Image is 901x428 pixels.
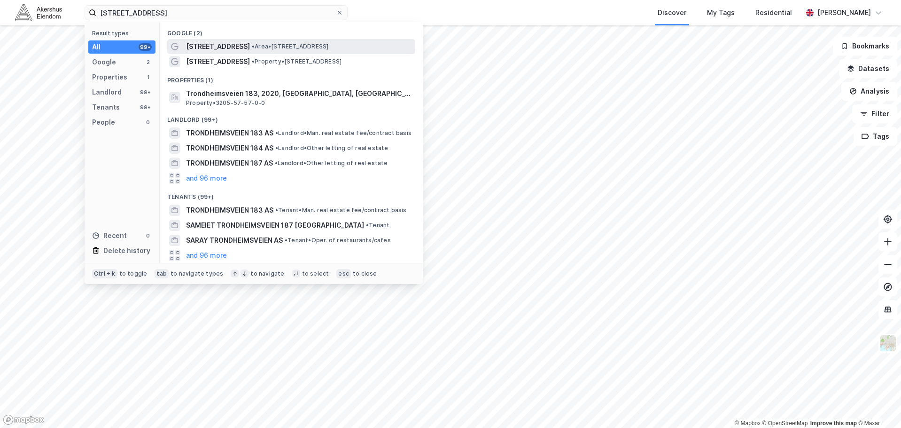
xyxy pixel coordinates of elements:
[139,103,152,111] div: 99+
[366,222,389,229] span: Tenant
[186,220,364,231] span: SAMEIET TRONDHEIMSVEIEN 187 [GEOGRAPHIC_DATA]
[252,43,255,50] span: •
[144,232,152,239] div: 0
[275,144,278,151] span: •
[854,383,901,428] iframe: Chat Widget
[92,71,127,83] div: Properties
[186,235,283,246] span: SARAY TRONDHEIMSVEIEN AS
[186,250,227,261] button: and 96 more
[144,58,152,66] div: 2
[186,173,227,184] button: and 96 more
[92,230,127,241] div: Recent
[160,69,423,86] div: Properties (1)
[275,159,278,166] span: •
[155,269,169,278] div: tab
[762,420,808,427] a: OpenStreetMap
[817,7,871,18] div: [PERSON_NAME]
[302,270,329,277] div: to select
[186,88,412,99] span: Trondheimsveien 183, 2020, [GEOGRAPHIC_DATA], [GEOGRAPHIC_DATA]
[854,127,897,146] button: Tags
[103,245,150,256] div: Delete history
[275,144,388,152] span: Landlord • Other letting of real estate
[336,269,351,278] div: esc
[186,143,273,154] span: TRONDHEIMSVEIEN 184 AS
[186,99,265,107] span: Property • 3205-57-57-0-0
[92,30,155,37] div: Result types
[92,87,122,98] div: Landlord
[3,414,44,425] a: Mapbox homepage
[186,127,273,139] span: TRONDHEIMSVEIEN 183 AS
[658,7,686,18] div: Discover
[186,56,250,67] span: [STREET_ADDRESS]
[15,4,62,21] img: akershus-eiendom-logo.9091f326c980b4bce74ccdd9f866810c.svg
[252,58,255,65] span: •
[841,82,897,101] button: Analysis
[366,222,369,229] span: •
[275,206,278,214] span: •
[275,159,388,167] span: Landlord • Other letting of real estate
[285,237,287,244] span: •
[144,119,152,126] div: 0
[252,43,328,50] span: Area • [STREET_ADDRESS]
[119,270,148,277] div: to toggle
[707,7,735,18] div: My Tags
[171,270,223,277] div: to navigate types
[353,270,377,277] div: to close
[96,6,336,20] input: Search by address, cadastre, landlords, tenants or people
[275,129,278,136] span: •
[252,58,342,65] span: Property • [STREET_ADDRESS]
[250,270,284,277] div: to navigate
[839,59,897,78] button: Datasets
[285,237,391,244] span: Tenant • Oper. of restaurants/cafes
[92,56,116,68] div: Google
[735,420,761,427] a: Mapbox
[275,206,407,214] span: Tenant • Man. real estate fee/contract basis
[144,73,152,81] div: 1
[755,7,792,18] div: Residential
[92,117,115,128] div: People
[139,43,152,51] div: 99+
[275,129,412,137] span: Landlord • Man. real estate fee/contract basis
[186,158,273,169] span: TRONDHEIMSVEIEN 187 AS
[879,334,897,352] img: Z
[92,269,117,278] div: Ctrl + k
[92,41,101,53] div: All
[186,205,273,216] span: TRONDHEIMSVEIEN 183 AS
[92,102,120,113] div: Tenants
[160,186,423,203] div: Tenants (99+)
[833,37,897,55] button: Bookmarks
[810,420,857,427] a: Improve this map
[160,22,423,39] div: Google (2)
[139,88,152,96] div: 99+
[160,109,423,126] div: Landlord (99+)
[186,41,250,52] span: [STREET_ADDRESS]
[852,104,897,123] button: Filter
